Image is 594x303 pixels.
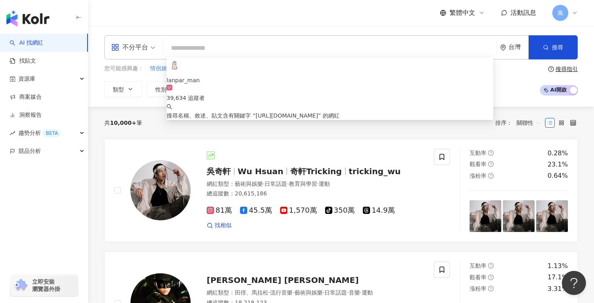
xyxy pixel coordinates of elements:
[18,142,41,160] span: 競品分析
[10,111,42,119] a: 洞察報告
[290,167,342,176] span: 奇軒Tricking
[555,66,578,72] div: 搜尋指引
[347,289,348,296] span: ·
[548,66,554,72] span: question-circle
[207,289,424,297] div: 網紅類型 ：
[111,43,119,51] span: appstore
[470,161,486,167] span: 觀看率
[209,65,230,73] span: 24hrs細
[503,200,535,232] img: post-image
[289,181,317,187] span: 教育與學習
[488,173,494,179] span: question-circle
[207,275,359,285] span: [PERSON_NAME] [PERSON_NAME]
[495,116,545,129] div: 排序：
[334,81,394,97] button: 合作費用預估
[470,285,486,292] span: 漲粉率
[547,285,568,293] div: 3.31%
[500,45,506,51] span: environment
[235,181,263,187] span: 藝術與娛樂
[13,279,28,292] img: chrome extension
[552,44,563,51] span: 搜尋
[450,8,475,17] span: 繁體中文
[529,35,578,59] button: 搜尋
[488,161,494,167] span: question-circle
[179,64,202,73] button: 情侶禮物
[198,86,215,93] span: 追蹤數
[237,64,259,73] button: 24hrs寬
[557,8,563,17] span: 萬
[517,116,541,129] span: 關聯性
[240,206,272,215] span: 45.5萬
[293,289,294,296] span: ·
[511,9,536,16] span: 活動訊息
[32,278,60,293] span: 立即安裝 瀏覽器外掛
[325,206,355,215] span: 350萬
[488,150,494,156] span: question-circle
[10,57,36,65] a: 找貼文
[189,81,233,97] button: 追蹤數
[470,173,486,179] span: 漲粉率
[43,129,61,137] div: BETA
[323,289,324,296] span: ·
[18,124,61,142] span: 趨勢分析
[104,120,142,126] div: 共 筆
[10,275,78,296] a: chrome extension立即安裝 瀏覽器外掛
[10,93,42,101] a: 商案媒合
[470,274,486,281] span: 觀看率
[104,139,578,242] a: KOL Avatar吳奇軒Wu Hsuan奇軒Trickingtricking_wu網紅類型：藝術與娛樂·日常話題·教育與學習·運動總追蹤數：20,615,18681萬45.5萬1,570萬35...
[246,86,263,93] span: 互動率
[349,167,401,176] span: tricking_wu
[238,81,281,97] button: 互動率
[470,262,486,269] span: 互動率
[416,86,439,92] span: 更多篩選
[342,86,376,93] span: 合作費用預估
[294,86,311,93] span: 觀看率
[10,130,15,136] span: rise
[399,81,447,97] button: 更多篩選
[113,86,124,93] span: 類型
[207,222,232,230] a: 找相似
[155,86,167,93] span: 性別
[324,289,347,296] span: 日常話題
[207,180,424,188] div: 網紅類型 ：
[207,167,231,176] span: 吳奇軒
[295,289,323,296] span: 藝術與娛樂
[150,64,173,73] button: 情侶旅行
[319,181,330,187] span: 運動
[6,10,49,26] img: logo
[547,273,568,282] div: 17.1%
[179,65,202,73] span: 情侶禮物
[488,263,494,268] span: question-circle
[287,181,289,187] span: ·
[104,65,144,73] span: 您可能感興趣：
[147,81,185,97] button: 性別
[488,286,494,291] span: question-circle
[363,206,395,215] span: 14.9萬
[270,289,293,296] span: 流行音樂
[207,206,232,215] span: 81萬
[263,181,264,187] span: ·
[10,39,43,47] a: searchAI 找網紅
[509,44,529,51] div: 台灣
[208,64,231,73] button: 24hrs細
[562,271,586,295] iframe: Help Scout Beacon - Open
[547,149,568,158] div: 0.28%
[264,181,287,187] span: 日常話題
[238,167,283,176] span: Wu Hsuan
[207,190,424,198] div: 總追蹤數 ： 20,615,186
[269,289,270,296] span: ·
[536,200,568,232] img: post-image
[111,41,148,54] div: 不分平台
[547,262,568,270] div: 1.13%
[215,222,232,230] span: 找相似
[235,289,269,296] span: 田徑、馬拉松
[237,65,259,73] span: 24hrs寬
[286,81,329,97] button: 觀看率
[547,160,568,169] div: 23.1%
[362,289,373,296] span: 運動
[150,65,173,73] span: 情侶旅行
[488,275,494,280] span: question-circle
[360,289,362,296] span: ·
[18,70,35,88] span: 資源庫
[280,206,317,215] span: 1,570萬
